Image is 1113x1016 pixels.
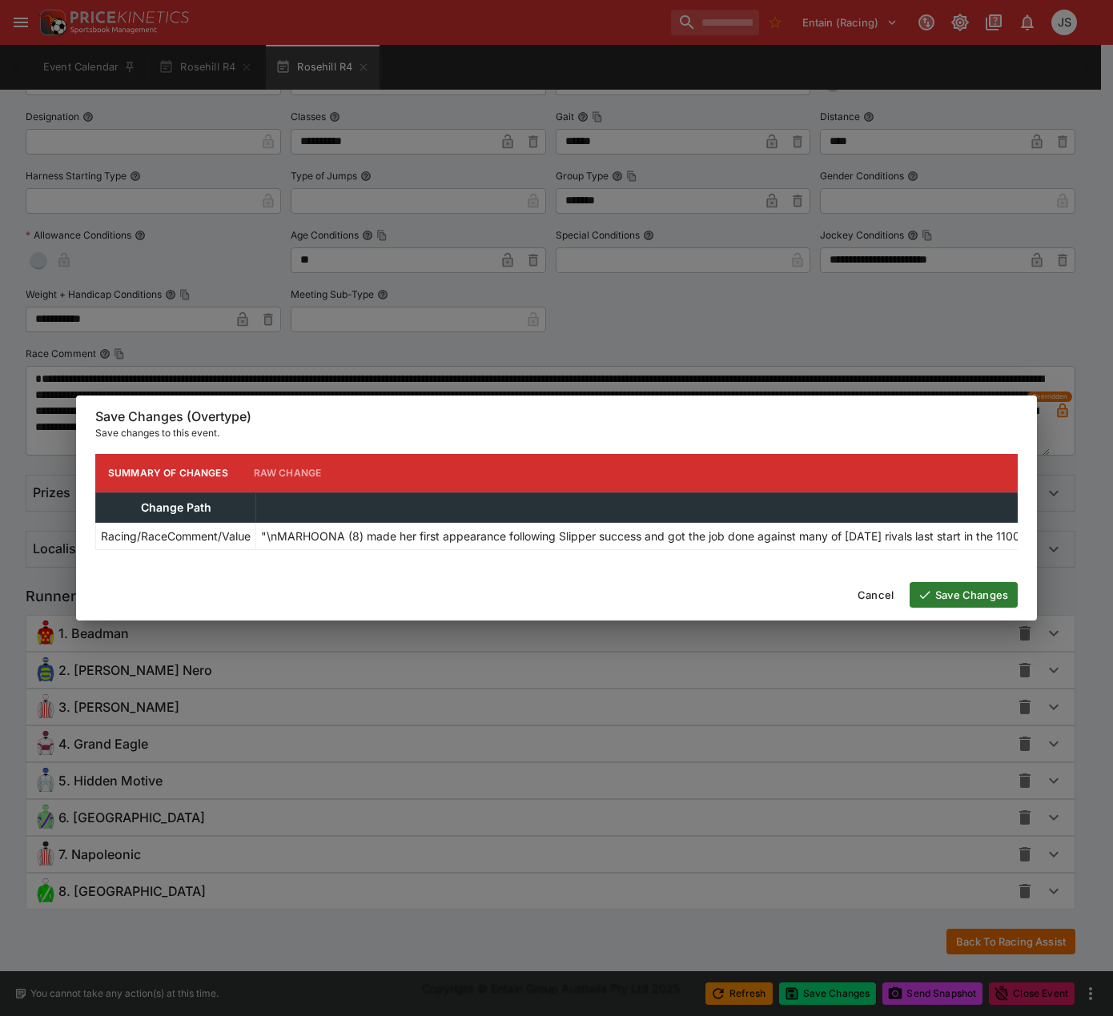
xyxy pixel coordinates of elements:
button: Save Changes [910,582,1018,608]
h6: Save Changes (Overtype) [95,408,1018,425]
button: Cancel [848,582,903,608]
button: Raw Change [241,454,335,492]
p: Racing/RaceComment/Value [101,528,251,544]
th: Change Path [96,492,256,522]
button: Summary of Changes [95,454,241,492]
p: Save changes to this event. [95,425,1018,441]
